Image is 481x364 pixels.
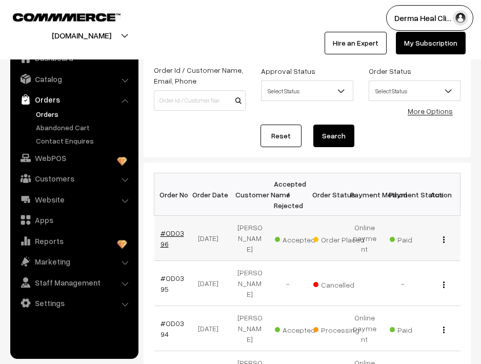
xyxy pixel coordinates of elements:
a: Apps [13,211,135,229]
a: Marketing [13,252,135,271]
td: [DATE] [192,306,231,351]
span: Order Placed [313,232,365,245]
a: #OD0394 [161,319,184,338]
td: - [384,261,422,306]
span: Paid [390,232,441,245]
td: Online payment [346,306,384,351]
th: Order No [154,173,193,216]
a: #OD0396 [161,229,184,248]
a: Reports [13,232,135,250]
a: Settings [13,294,135,312]
span: Paid [390,322,441,335]
a: Staff Management [13,273,135,292]
span: Select Status [369,80,460,101]
span: Select Status [262,82,352,100]
a: Hire an Expert [325,32,387,54]
img: user [453,10,468,26]
a: Orders [33,109,135,119]
th: Order Date [192,173,231,216]
td: [DATE] [192,261,231,306]
button: [DOMAIN_NAME] [16,23,147,48]
a: My Subscription [396,32,466,54]
a: Website [13,190,135,209]
a: More Options [408,107,453,115]
a: Orders [13,90,135,109]
th: Action [422,173,460,216]
span: Accepted [275,232,326,245]
label: Order Id / Customer Name, Email, Phone [154,65,246,86]
td: Online payment [346,216,384,261]
td: [PERSON_NAME] [231,216,269,261]
a: Reset [260,125,302,147]
button: Derma Heal Cli… [386,5,473,31]
span: Select Status [261,80,353,101]
th: Accepted / Rejected [269,173,307,216]
span: Cancelled [313,277,365,290]
td: [PERSON_NAME] [231,261,269,306]
img: Menu [443,327,445,333]
span: Processing [313,322,365,335]
th: Payment Status [384,173,422,216]
a: #OD0395 [161,274,184,293]
a: WebPOS [13,149,135,167]
a: COMMMERCE [13,10,103,23]
a: Abandoned Cart [33,122,135,133]
label: Order Status [369,66,411,76]
img: Menu [443,236,445,243]
td: - [269,261,307,306]
a: Catalog [13,70,135,88]
td: [PERSON_NAME] [231,306,269,351]
img: COMMMERCE [13,13,121,21]
th: Order Status [307,173,346,216]
a: Contact Enquires [33,135,135,146]
a: Customers [13,169,135,188]
span: Select Status [369,82,460,100]
th: Customer Name [231,173,269,216]
img: Menu [443,281,445,288]
th: Payment Method [346,173,384,216]
button: Search [313,125,354,147]
label: Approval Status [261,66,315,76]
span: Accepted [275,322,326,335]
td: [DATE] [192,216,231,261]
input: Order Id / Customer Name / Customer Email / Customer Phone [154,90,246,111]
